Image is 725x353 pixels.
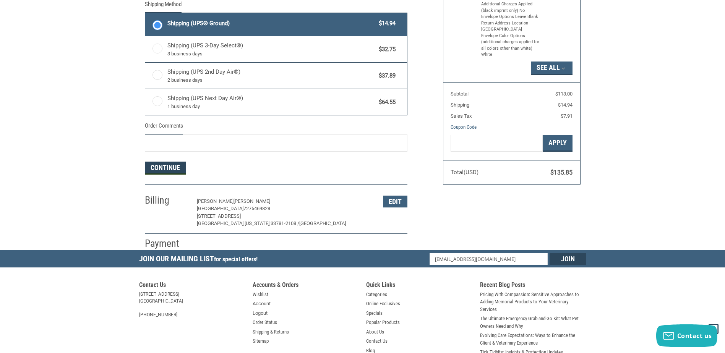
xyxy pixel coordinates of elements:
[145,237,190,250] h2: Payment
[366,328,384,336] a: About Us
[167,68,375,84] span: Shipping (UPS 2nd Day Air®)
[366,309,383,317] a: Specials
[375,71,396,80] span: $37.89
[366,337,388,345] a: Contact Us
[430,253,548,265] input: Email
[167,103,375,110] span: 1 business day
[145,121,183,134] legend: Order Comments
[167,94,375,110] span: Shipping (UPS Next Day Air®)
[139,281,245,291] h5: Contact Us
[253,328,289,336] a: Shipping & Returns
[197,198,234,204] span: [PERSON_NAME]
[451,113,472,119] span: Sales Tax
[234,198,270,204] span: [PERSON_NAME]
[366,319,400,326] a: Popular Products
[271,220,299,226] span: 33781-2108 /
[197,220,245,226] span: [GEOGRAPHIC_DATA],
[677,332,712,340] span: Contact us
[366,281,472,291] h5: Quick Links
[531,62,573,74] button: See All
[451,135,543,152] input: Gift Certificate or Coupon Code
[480,291,586,313] a: Pricing With Compassion: Sensitive Approaches to Adding Memorial Products to Your Veterinary Serv...
[451,169,478,176] span: Total (USD)
[167,19,375,28] span: Shipping (UPS® Ground)
[253,281,359,291] h5: Accounts & Orders
[167,41,375,57] span: Shipping (UPS 3-Day Select®)
[243,206,270,211] span: 7275469828
[366,300,400,308] a: Online Exclusives
[145,162,186,175] button: Continue
[253,337,269,345] a: Sitemap
[299,220,346,226] span: [GEOGRAPHIC_DATA]
[167,50,375,58] span: 3 business days
[543,135,573,152] button: Apply
[555,91,573,97] span: $113.00
[145,194,190,207] h2: Billing
[480,315,586,330] a: The Ultimate Emergency Grab-and-Go Kit: What Pet Owners Need and Why
[451,91,469,97] span: Subtotal
[550,253,586,265] input: Join
[480,332,586,347] a: Evolving Care Expectations: Ways to Enhance the Client & Veterinary Experience
[481,33,540,58] li: Envelope Color Options (additional charges applied for all colors other than white) White
[656,324,717,347] button: Contact us
[139,250,261,270] h5: Join Our Mailing List
[481,20,540,33] li: Return Address Location [GEOGRAPHIC_DATA]
[197,206,243,211] span: [GEOGRAPHIC_DATA]
[253,319,277,326] a: Order Status
[139,291,245,318] address: [STREET_ADDRESS] [GEOGRAPHIC_DATA] [PHONE_NUMBER]
[480,281,586,291] h5: Recent Blog Posts
[451,124,477,130] a: Coupon Code
[214,256,258,263] span: for special offers!
[245,220,271,226] span: [US_STATE],
[375,19,396,28] span: $14.94
[167,76,375,84] span: 2 business days
[558,102,573,108] span: $14.94
[366,291,387,298] a: Categories
[253,291,268,298] a: Wishlist
[561,113,573,119] span: $7.91
[383,196,407,207] button: Edit
[481,14,540,20] li: Envelope Options Leave Blank
[375,98,396,107] span: $64.55
[197,213,241,219] span: [STREET_ADDRESS]
[253,300,271,308] a: Account
[451,102,469,108] span: Shipping
[253,309,268,317] a: Logout
[550,169,573,176] span: $135.85
[375,45,396,54] span: $32.75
